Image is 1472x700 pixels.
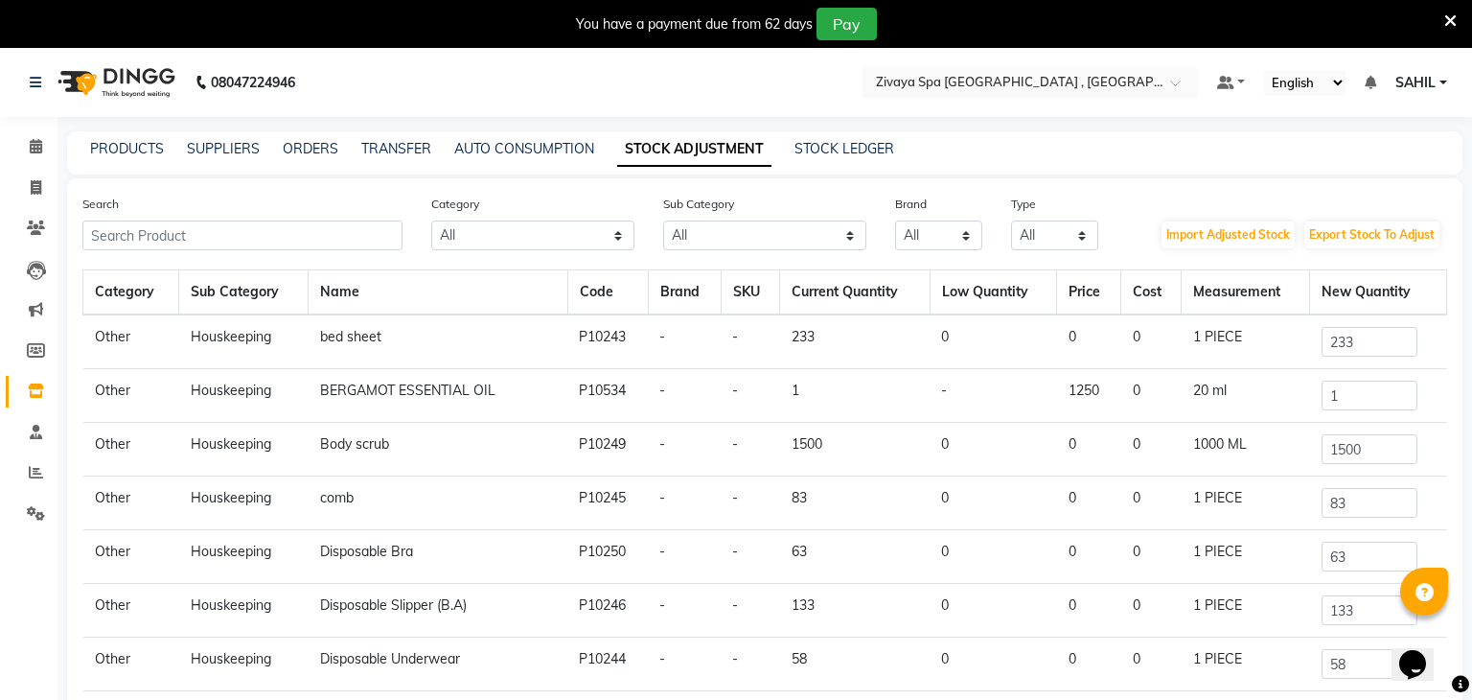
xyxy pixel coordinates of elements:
[361,140,431,157] a: TRANSFER
[179,270,309,315] th: Sub Category
[780,369,931,423] td: 1
[930,423,1057,477] td: 0
[567,270,648,315] th: Code
[179,530,309,584] td: Houskeeping
[930,530,1057,584] td: 0
[83,584,179,638] td: Other
[1121,638,1182,691] td: 0
[780,270,931,315] th: Current Quantity
[1395,73,1436,93] span: SAHIL
[1182,584,1310,638] td: 1 PIECE
[780,638,931,691] td: 58
[179,369,309,423] td: Houskeeping
[83,270,179,315] th: Category
[648,530,721,584] td: -
[648,477,721,530] td: -
[663,196,734,213] label: Sub Category
[83,477,179,530] td: Other
[576,14,813,35] div: You have a payment due from 62 days
[721,270,779,315] th: SKU
[83,369,179,423] td: Other
[816,8,877,40] button: Pay
[930,270,1057,315] th: Low Quantity
[895,196,927,213] label: Brand
[648,423,721,477] td: -
[930,315,1057,369] td: 0
[49,56,180,109] img: logo
[431,196,479,213] label: Category
[721,423,779,477] td: -
[1011,196,1036,213] label: Type
[930,477,1057,530] td: 0
[83,315,179,369] td: Other
[648,584,721,638] td: -
[1182,315,1310,369] td: 1 PIECE
[648,369,721,423] td: -
[1057,423,1121,477] td: 0
[454,140,594,157] a: AUTO CONSUMPTION
[780,315,931,369] td: 233
[617,132,771,167] a: STOCK ADJUSTMENT
[780,584,931,638] td: 133
[648,315,721,369] td: -
[309,477,568,530] td: comb
[1161,222,1295,248] button: Import Adjusted Stock
[211,56,295,109] b: 08047224946
[567,477,648,530] td: P10245
[930,369,1057,423] td: -
[1310,270,1447,315] th: New Quantity
[1057,477,1121,530] td: 0
[1182,477,1310,530] td: 1 PIECE
[567,369,648,423] td: P10534
[648,270,721,315] th: Brand
[1121,584,1182,638] td: 0
[567,584,648,638] td: P10246
[309,584,568,638] td: Disposable Slipper (B.A)
[309,530,568,584] td: Disposable Bra
[1057,369,1121,423] td: 1250
[1057,584,1121,638] td: 0
[179,423,309,477] td: Houskeeping
[721,638,779,691] td: -
[1121,530,1182,584] td: 0
[1121,369,1182,423] td: 0
[1057,315,1121,369] td: 0
[1304,222,1439,248] button: Export Stock To Adjust
[1057,270,1121,315] th: Price
[1121,315,1182,369] td: 0
[283,140,338,157] a: ORDERS
[82,196,119,213] label: Search
[1121,270,1182,315] th: Cost
[780,530,931,584] td: 63
[780,423,931,477] td: 1500
[83,638,179,691] td: Other
[721,584,779,638] td: -
[930,584,1057,638] td: 0
[309,423,568,477] td: Body scrub
[309,315,568,369] td: bed sheet
[179,584,309,638] td: Houskeeping
[82,221,402,250] input: Search Product
[1057,638,1121,691] td: 0
[721,477,779,530] td: -
[721,315,779,369] td: -
[1182,530,1310,584] td: 1 PIECE
[179,315,309,369] td: Houskeeping
[567,315,648,369] td: P10243
[309,638,568,691] td: Disposable Underwear
[1121,423,1182,477] td: 0
[187,140,260,157] a: SUPPLIERS
[721,369,779,423] td: -
[930,638,1057,691] td: 0
[1182,270,1310,315] th: Measurement
[567,530,648,584] td: P10250
[90,140,164,157] a: PRODUCTS
[567,638,648,691] td: P10244
[1182,369,1310,423] td: 20 ml
[309,270,568,315] th: Name
[179,477,309,530] td: Houskeeping
[179,638,309,691] td: Houskeeping
[794,140,894,157] a: STOCK LEDGER
[780,477,931,530] td: 83
[1182,423,1310,477] td: 1000 ML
